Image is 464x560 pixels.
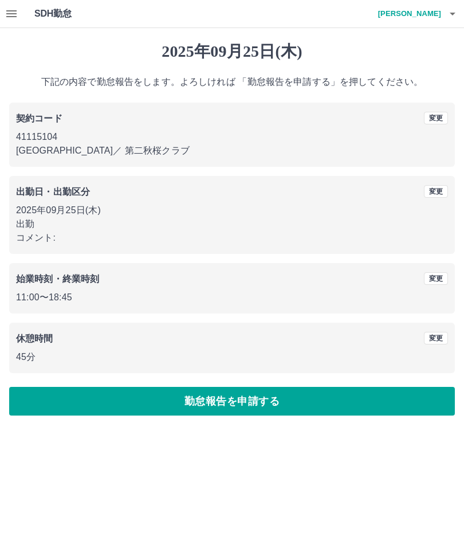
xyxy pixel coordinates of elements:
button: 変更 [424,272,448,285]
p: 2025年09月25日(木) [16,203,448,217]
h1: 2025年09月25日(木) [9,42,455,61]
p: 出勤 [16,217,448,231]
p: [GEOGRAPHIC_DATA] ／ 第二秋桜クラブ [16,144,448,158]
p: 下記の内容で勤怠報告をします。よろしければ 「勤怠報告を申請する」を押してください。 [9,75,455,89]
b: 休憩時間 [16,334,53,343]
button: 変更 [424,185,448,198]
button: 変更 [424,332,448,344]
button: 勤怠報告を申請する [9,387,455,416]
b: 始業時刻・終業時刻 [16,274,99,284]
p: 41115104 [16,130,448,144]
p: コメント: [16,231,448,245]
p: 11:00 〜 18:45 [16,291,448,304]
button: 変更 [424,112,448,124]
b: 出勤日・出勤区分 [16,187,90,197]
p: 45分 [16,350,448,364]
b: 契約コード [16,113,62,123]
